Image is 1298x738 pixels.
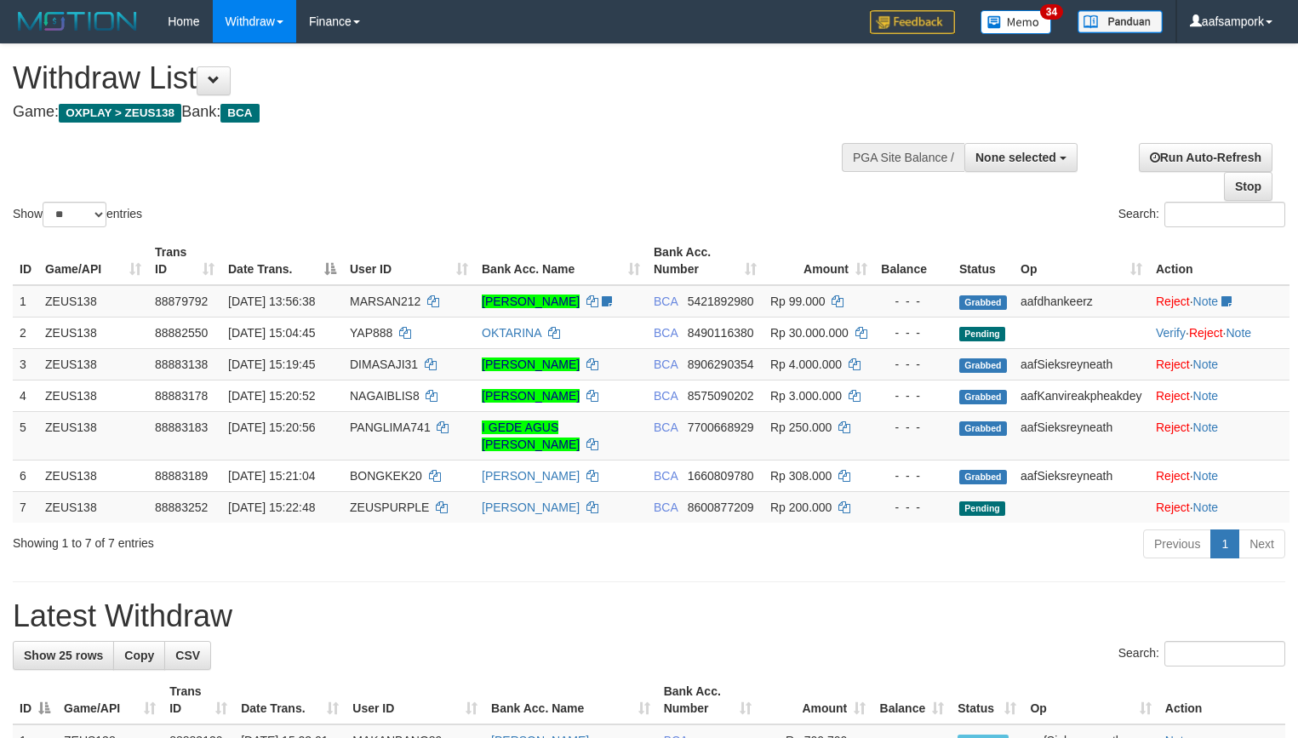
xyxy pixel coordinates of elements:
a: Reject [1156,420,1190,434]
div: - - - [881,499,946,516]
a: Reject [1156,469,1190,483]
div: Showing 1 to 7 of 7 entries [13,528,528,552]
img: MOTION_logo.png [13,9,142,34]
span: Pending [959,327,1005,341]
div: PGA Site Balance / [842,143,964,172]
th: Action [1149,237,1289,285]
label: Show entries [13,202,142,227]
span: BCA [220,104,259,123]
h4: Game: Bank: [13,104,849,121]
a: Run Auto-Refresh [1139,143,1272,172]
span: [DATE] 15:20:52 [228,389,315,403]
a: [PERSON_NAME] [482,295,580,308]
td: ZEUS138 [38,411,148,460]
a: Previous [1143,529,1211,558]
td: 3 [13,348,38,380]
a: [PERSON_NAME] [482,358,580,371]
span: 88883178 [155,389,208,403]
a: Verify [1156,326,1186,340]
span: Rp 308.000 [770,469,832,483]
span: BCA [654,469,678,483]
a: Reject [1189,326,1223,340]
th: Bank Acc. Number: activate to sort column ascending [647,237,763,285]
th: User ID: activate to sort column ascending [343,237,475,285]
span: None selected [975,151,1056,164]
td: aafSieksreyneath [1014,460,1149,491]
span: [DATE] 15:21:04 [228,469,315,483]
span: Copy 5421892980 to clipboard [688,295,754,308]
td: ZEUS138 [38,491,148,523]
span: Pending [959,501,1005,516]
a: I GEDE AGUS [PERSON_NAME] [482,420,580,451]
td: · [1149,285,1289,318]
th: Bank Acc. Number: activate to sort column ascending [657,676,758,724]
a: Note [1193,389,1219,403]
button: None selected [964,143,1078,172]
th: Amount: activate to sort column ascending [758,676,872,724]
div: - - - [881,387,946,404]
th: Balance: activate to sort column ascending [872,676,951,724]
span: OXPLAY > ZEUS138 [59,104,181,123]
span: Copy 1660809780 to clipboard [688,469,754,483]
th: Op: activate to sort column ascending [1023,676,1158,724]
span: Grabbed [959,390,1007,404]
span: BONGKEK20 [350,469,422,483]
span: Rp 99.000 [770,295,826,308]
th: Game/API: activate to sort column ascending [38,237,148,285]
a: [PERSON_NAME] [482,389,580,403]
th: Trans ID: activate to sort column ascending [148,237,221,285]
span: 34 [1040,4,1063,20]
span: Rp 4.000.000 [770,358,842,371]
a: Next [1238,529,1285,558]
span: [DATE] 15:20:56 [228,420,315,434]
td: 7 [13,491,38,523]
th: Date Trans.: activate to sort column ascending [234,676,346,724]
a: Note [1226,326,1251,340]
span: Copy 7700668929 to clipboard [688,420,754,434]
span: Grabbed [959,421,1007,436]
h1: Latest Withdraw [13,599,1285,633]
th: Bank Acc. Name: activate to sort column ascending [475,237,647,285]
span: Copy 8575090202 to clipboard [688,389,754,403]
a: Copy [113,641,165,670]
span: [DATE] 13:56:38 [228,295,315,308]
span: [DATE] 15:19:45 [228,358,315,371]
input: Search: [1164,641,1285,666]
div: - - - [881,324,946,341]
span: Copy 8906290354 to clipboard [688,358,754,371]
img: Button%20Memo.svg [981,10,1052,34]
span: Copy 8490116380 to clipboard [688,326,754,340]
th: Balance [874,237,952,285]
th: ID [13,237,38,285]
span: CSV [175,649,200,662]
span: BCA [654,295,678,308]
th: ID: activate to sort column descending [13,676,57,724]
span: Copy [124,649,154,662]
span: Rp 200.000 [770,501,832,514]
span: 88879792 [155,295,208,308]
td: ZEUS138 [38,460,148,491]
span: Grabbed [959,295,1007,310]
span: NAGAIBLIS8 [350,389,420,403]
span: Grabbed [959,358,1007,373]
a: [PERSON_NAME] [482,501,580,514]
span: BCA [654,420,678,434]
a: Stop [1224,172,1272,201]
td: 4 [13,380,38,411]
a: Note [1193,469,1219,483]
td: ZEUS138 [38,317,148,348]
td: aafKanvireakpheakdey [1014,380,1149,411]
td: 2 [13,317,38,348]
span: 88883138 [155,358,208,371]
a: Reject [1156,389,1190,403]
td: · [1149,348,1289,380]
a: Note [1193,501,1219,514]
a: Reject [1156,501,1190,514]
div: - - - [881,356,946,373]
span: Copy 8600877209 to clipboard [688,501,754,514]
div: - - - [881,467,946,484]
a: Note [1193,420,1219,434]
span: [DATE] 15:22:48 [228,501,315,514]
a: Reject [1156,358,1190,371]
th: Status [952,237,1014,285]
